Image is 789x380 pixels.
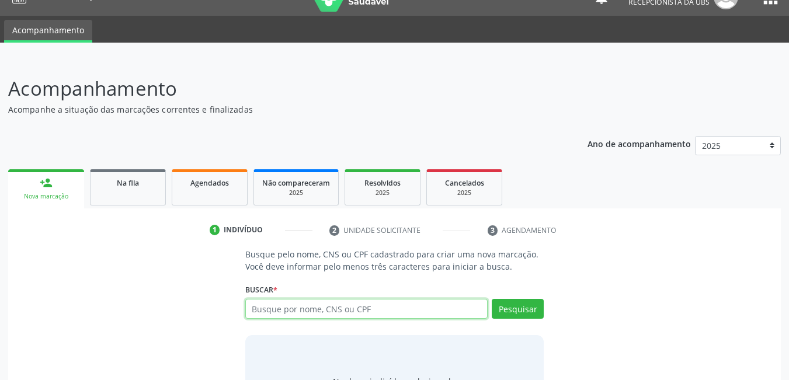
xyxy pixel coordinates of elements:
[262,189,330,197] div: 2025
[4,20,92,43] a: Acompanhamento
[245,299,488,319] input: Busque por nome, CNS ou CPF
[364,178,401,188] span: Resolvidos
[262,178,330,188] span: Não compareceram
[8,74,549,103] p: Acompanhamento
[245,248,544,273] p: Busque pelo nome, CNS ou CPF cadastrado para criar uma nova marcação. Você deve informar pelo men...
[245,281,277,299] label: Buscar
[40,176,53,189] div: person_add
[117,178,139,188] span: Na fila
[16,192,76,201] div: Nova marcação
[8,103,549,116] p: Acompanhe a situação das marcações correntes e finalizadas
[492,299,544,319] button: Pesquisar
[190,178,229,188] span: Agendados
[445,178,484,188] span: Cancelados
[210,225,220,235] div: 1
[353,189,412,197] div: 2025
[224,225,263,235] div: Indivíduo
[588,136,691,151] p: Ano de acompanhamento
[435,189,493,197] div: 2025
